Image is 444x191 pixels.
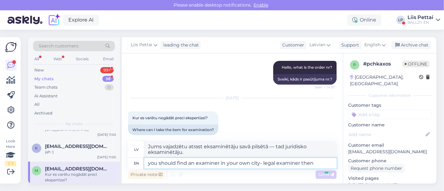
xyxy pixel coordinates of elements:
a: Explore AI [63,15,99,25]
div: Kur es varētu nogādāt preci ekspertīzei? [45,172,116,183]
div: Customer [280,42,304,48]
div: My chats [34,76,54,82]
span: K [35,146,38,150]
div: # pchkaxos [363,60,402,68]
div: Archive chat [392,41,431,49]
img: explore-ai [47,13,61,27]
span: Enable [252,2,270,8]
a: Liis PettaiBALLZY EN [407,15,440,25]
div: [DATE] [128,95,337,101]
a: [URL][DOMAIN_NAME] [348,182,397,188]
input: Add a tag [348,110,432,119]
span: Hello, what is the order nr? [282,65,332,70]
div: [DATE] 11:00 [97,183,116,188]
input: Add name [348,131,424,138]
span: mcitlavs@gmail.com [45,166,110,172]
div: Email [102,55,115,63]
div: BALLZY EN [407,20,433,25]
div: Support [339,42,359,48]
span: Search customers [39,43,78,49]
div: 99+ [100,67,114,73]
div: jah :) [45,149,116,155]
span: Kasparmnsalak@gmail.com [45,144,110,149]
p: Visited pages [348,175,432,182]
div: Team chats [34,84,57,91]
p: Customer name [348,122,432,128]
span: Liis Pettai [131,42,152,48]
div: LP [396,16,405,24]
div: Request phone number [348,164,405,173]
div: Online [347,14,381,26]
div: AI Assistant [34,93,57,99]
p: [EMAIL_ADDRESS][DOMAIN_NAME] [348,149,432,155]
div: leading the chat [161,42,199,48]
p: Customer tags [348,102,432,109]
span: Kur es varētu nogādāt preci ekspertīzei? [132,115,208,120]
span: My chats [66,121,82,127]
div: 0 [105,84,114,91]
span: m [35,168,38,173]
div: 1 / 3 [5,161,16,166]
div: [DATE] 11:05 [97,132,116,137]
div: [GEOGRAPHIC_DATA], [GEOGRAPHIC_DATA] [350,74,419,87]
span: 11:00 [130,135,153,140]
div: [DATE] 11:00 [97,155,116,159]
div: Sveiki, kāds ir pasūtījuma nr.? [273,74,337,85]
div: Customer information [348,93,432,98]
span: Latvian [309,42,325,48]
div: Web [52,55,63,63]
div: All [33,55,40,63]
p: Customer phone [348,158,432,164]
div: Where can I take the item for examination? [128,125,218,135]
div: Liis Pettai [407,15,433,20]
div: New [34,67,44,73]
span: p [353,62,356,67]
p: Customer email [348,142,432,149]
div: All [34,101,40,108]
span: Seen ✓ 14:57 [311,85,335,90]
span: English [364,42,381,48]
div: 36 [102,76,114,82]
div: Socials [75,55,90,63]
div: Archived [34,110,52,116]
div: Look Here [5,138,16,166]
span: Offline [402,61,430,67]
img: Askly Logo [5,42,17,52]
